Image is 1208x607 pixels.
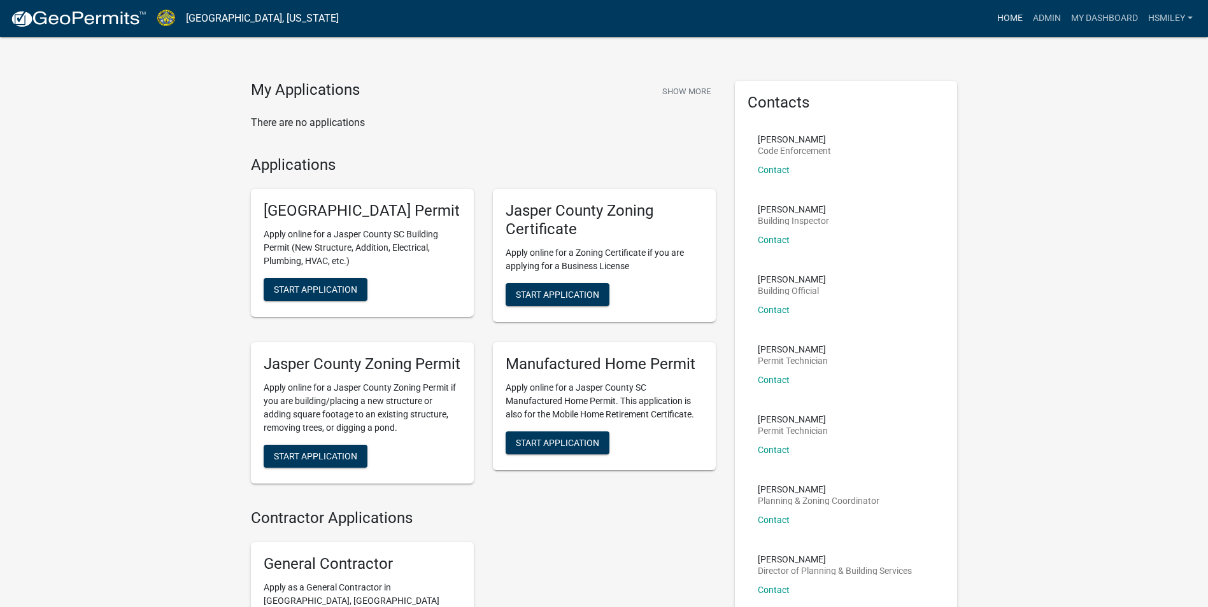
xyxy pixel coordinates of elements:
a: Contact [758,165,790,175]
h4: My Applications [251,81,360,100]
a: Admin [1028,6,1066,31]
h4: Contractor Applications [251,509,716,527]
h5: General Contractor [264,555,461,573]
a: Home [992,6,1028,31]
a: Contact [758,305,790,315]
p: Apply online for a Jasper County SC Building Permit (New Structure, Addition, Electrical, Plumbin... [264,228,461,268]
h5: Manufactured Home Permit [506,355,703,373]
p: Planning & Zoning Coordinator [758,496,879,505]
p: Apply online for a Zoning Certificate if you are applying for a Business License [506,246,703,273]
button: Start Application [506,283,609,306]
wm-workflow-list-section: Applications [251,156,716,494]
p: [PERSON_NAME] [758,135,831,144]
a: Contact [758,445,790,455]
p: [PERSON_NAME] [758,415,828,424]
p: [PERSON_NAME] [758,275,826,284]
a: Contact [758,235,790,245]
span: Start Application [274,284,357,295]
p: Director of Planning & Building Services [758,566,912,575]
h4: Applications [251,156,716,174]
p: Permit Technician [758,426,828,435]
p: Building Official [758,286,826,295]
p: There are no applications [251,115,716,130]
p: [PERSON_NAME] [758,555,912,564]
a: hsmiley [1143,6,1198,31]
a: Contact [758,515,790,525]
p: Building Inspector [758,216,829,225]
button: Start Application [264,278,367,301]
h5: [GEOGRAPHIC_DATA] Permit [264,202,461,220]
button: Start Application [264,445,367,468]
a: Contact [758,375,790,385]
p: [PERSON_NAME] [758,485,879,494]
p: [PERSON_NAME] [758,345,828,354]
a: My Dashboard [1066,6,1143,31]
a: [GEOGRAPHIC_DATA], [US_STATE] [186,8,339,29]
h5: Contacts [748,94,945,112]
p: Permit Technician [758,356,828,365]
img: Jasper County, South Carolina [157,10,176,27]
h5: Jasper County Zoning Certificate [506,202,703,239]
a: Contact [758,585,790,595]
p: Apply online for a Jasper County SC Manufactured Home Permit. This application is also for the Mo... [506,381,703,421]
span: Start Application [274,450,357,461]
h5: Jasper County Zoning Permit [264,355,461,373]
p: Code Enforcement [758,146,831,155]
span: Start Application [516,437,599,447]
p: [PERSON_NAME] [758,205,829,214]
button: Start Application [506,431,609,454]
button: Show More [657,81,716,102]
p: Apply online for a Jasper County Zoning Permit if you are building/placing a new structure or add... [264,381,461,435]
span: Start Application [516,289,599,299]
